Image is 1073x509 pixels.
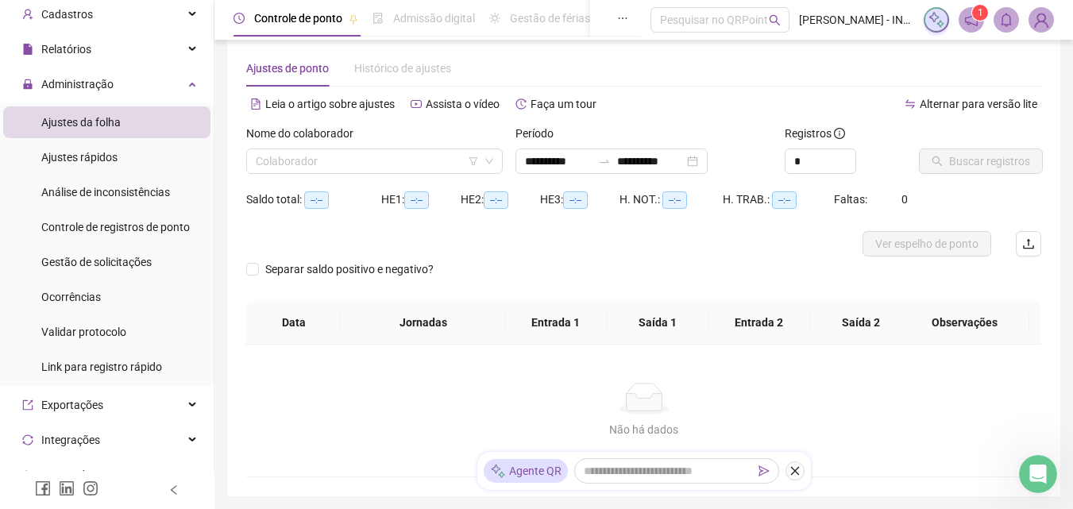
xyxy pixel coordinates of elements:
[913,314,1017,331] span: Observações
[515,125,564,142] label: Período
[41,186,170,199] span: Análise de inconsistências
[1029,8,1053,32] img: 72876
[607,301,708,345] th: Saída 1
[769,14,781,26] span: search
[381,191,461,209] div: HE 1:
[265,421,1022,438] div: Não há dados
[484,156,494,166] span: down
[515,98,527,110] span: history
[834,193,870,206] span: Faltas:
[41,291,101,303] span: Ocorrências
[168,484,179,496] span: left
[919,148,1043,174] button: Buscar registros
[41,399,103,411] span: Exportações
[41,469,103,481] span: Agente de IA
[708,301,810,345] th: Entrada 2
[404,191,429,209] span: --:--
[772,191,797,209] span: --:--
[810,301,912,345] th: Saída 2
[972,5,988,21] sup: 1
[484,191,508,209] span: --:--
[785,125,845,142] span: Registros
[341,301,504,345] th: Jornadas
[758,465,770,476] span: send
[799,11,914,29] span: [PERSON_NAME] - INTEGRALE ODONTOLOGIA
[349,14,358,24] span: pushpin
[662,191,687,209] span: --:--
[426,98,500,110] span: Assista o vídeo
[246,125,364,142] label: Nome do colaborador
[540,191,619,209] div: HE 3:
[617,13,628,24] span: ellipsis
[505,301,607,345] th: Entrada 1
[304,191,329,209] span: --:--
[928,11,945,29] img: sparkle-icon.fc2bf0ac1784a2077858766a79e2daf3.svg
[354,62,451,75] span: Histórico de ajustes
[22,79,33,90] span: lock
[250,98,261,110] span: file-text
[234,13,245,24] span: clock-circle
[254,12,342,25] span: Controle de ponto
[598,155,611,168] span: to
[22,434,33,445] span: sync
[41,326,126,338] span: Validar protocolo
[531,98,596,110] span: Faça um tour
[22,44,33,55] span: file
[489,13,500,24] span: sun
[41,256,152,268] span: Gestão de solicitações
[563,191,588,209] span: --:--
[490,463,506,480] img: sparkle-icon.fc2bf0ac1784a2077858766a79e2daf3.svg
[978,7,983,18] span: 1
[598,155,611,168] span: swap-right
[372,13,384,24] span: file-done
[1022,237,1035,250] span: upload
[964,13,978,27] span: notification
[41,434,100,446] span: Integrações
[484,459,568,483] div: Agente QR
[246,301,341,345] th: Data
[905,98,916,110] span: swap
[41,8,93,21] span: Cadastros
[901,193,908,206] span: 0
[619,191,723,209] div: H. NOT.:
[22,399,33,411] span: export
[41,361,162,373] span: Link para registro rápido
[461,191,540,209] div: HE 2:
[41,43,91,56] span: Relatórios
[393,12,475,25] span: Admissão digital
[59,480,75,496] span: linkedin
[246,191,381,209] div: Saldo total:
[41,221,190,233] span: Controle de registros de ponto
[35,480,51,496] span: facebook
[22,9,33,20] span: user-add
[723,191,834,209] div: H. TRAB.:
[41,116,121,129] span: Ajustes da folha
[834,128,845,139] span: info-circle
[789,465,801,476] span: close
[510,12,590,25] span: Gestão de férias
[246,62,329,75] span: Ajustes de ponto
[265,98,395,110] span: Leia o artigo sobre ajustes
[900,301,1029,345] th: Observações
[863,231,991,256] button: Ver espelho de ponto
[41,78,114,91] span: Administração
[920,98,1037,110] span: Alternar para versão lite
[1019,455,1057,493] iframe: Intercom live chat
[83,480,98,496] span: instagram
[999,13,1013,27] span: bell
[41,151,118,164] span: Ajustes rápidos
[259,260,440,278] span: Separar saldo positivo e negativo?
[469,156,478,166] span: filter
[411,98,422,110] span: youtube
